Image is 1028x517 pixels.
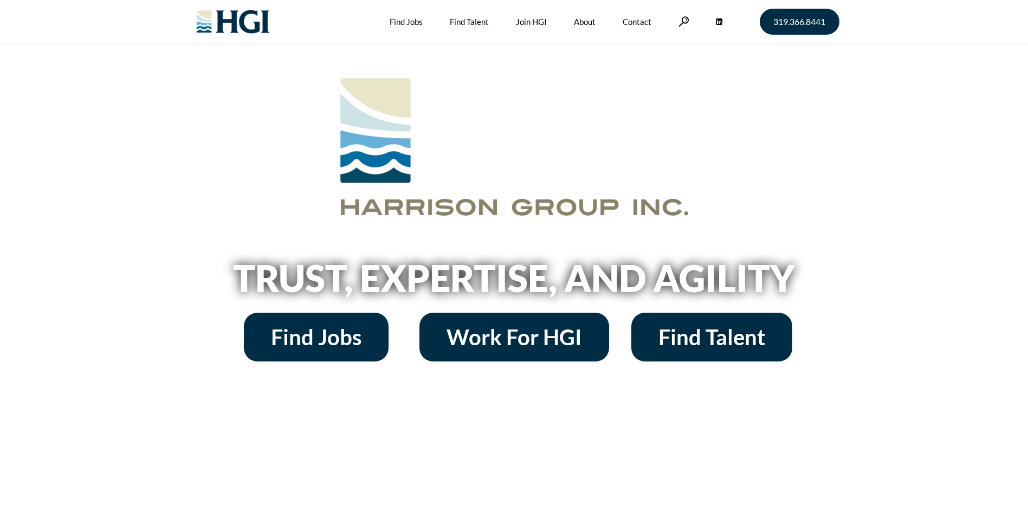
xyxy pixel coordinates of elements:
[244,313,389,361] a: Find Jobs
[205,260,823,296] h2: Trust, Expertise, and Agility
[271,326,361,348] span: Find Jobs
[678,16,689,27] a: Search
[760,9,839,35] a: 319.366.8441
[773,17,825,26] span: 319.366.8441
[447,326,582,348] span: Work For HGI
[631,313,792,361] a: Find Talent
[658,326,765,348] span: Find Talent
[419,313,609,361] a: Work For HGI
